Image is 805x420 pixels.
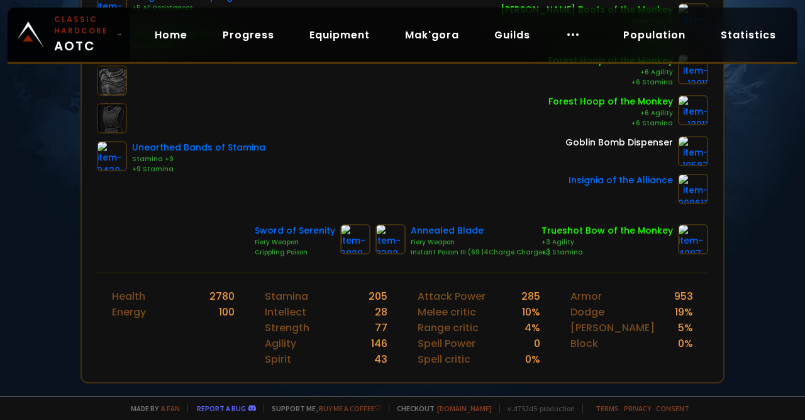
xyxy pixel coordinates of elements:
[499,404,575,413] span: v. d752d5 - production
[265,320,309,336] div: Strength
[678,320,693,336] div: 5 %
[675,304,693,320] div: 19 %
[418,288,486,304] div: Attack Power
[375,224,406,254] img: item-9392
[132,141,265,154] div: Unearthed Bands of Stamina
[570,288,602,304] div: Armor
[522,304,540,320] div: 10 %
[656,404,689,413] a: Consent
[213,22,284,48] a: Progress
[255,237,335,247] div: Fiery Weapon
[265,304,306,320] div: Intellect
[678,95,708,125] img: item-12011
[678,136,708,166] img: item-10587
[565,136,673,149] div: Goblin Bomb Dispenser
[613,22,696,48] a: Population
[501,3,673,16] div: [PERSON_NAME] Boots of the Monkey
[264,404,381,413] span: Support me,
[411,224,550,237] div: Annealed Blade
[369,288,387,304] div: 205
[548,118,673,128] div: +6 Stamina
[418,351,470,367] div: Spell critic
[161,404,180,413] a: a fan
[265,351,291,367] div: Spirit
[389,404,492,413] span: Checkout
[541,224,673,237] div: Trueshot Bow of the Monkey
[340,224,370,254] img: item-6829
[265,336,296,351] div: Agility
[678,336,693,351] div: 0 %
[569,174,673,187] div: Insignia of the Alliance
[375,304,387,320] div: 28
[570,320,655,336] div: [PERSON_NAME]
[54,14,112,37] small: Classic Hardcore
[418,304,476,320] div: Melee critic
[596,404,619,413] a: Terms
[678,224,708,254] img: item-4087
[265,288,308,304] div: Stamina
[132,154,265,164] div: Stamina +9
[674,288,693,304] div: 953
[54,14,112,55] span: AOTC
[197,404,246,413] a: Report a bug
[678,54,708,84] img: item-12011
[255,247,335,258] div: Crippling Poison
[132,164,265,174] div: +9 Stamina
[570,304,604,320] div: Dodge
[548,95,673,108] div: Forest Hoop of the Monkey
[521,288,540,304] div: 285
[123,404,180,413] span: Made by
[541,247,673,258] div: +3 Stamina
[97,141,127,171] img: item-9428
[145,22,197,48] a: Home
[548,108,673,118] div: +6 Agility
[8,8,130,62] a: Classic HardcoreAOTC
[548,77,673,88] div: +6 Stamina
[534,336,540,351] div: 0
[395,22,469,48] a: Mak'gora
[112,288,145,304] div: Health
[112,304,146,320] div: Energy
[484,22,540,48] a: Guilds
[418,320,479,336] div: Range critic
[548,67,673,77] div: +6 Agility
[541,237,673,247] div: +3 Agility
[570,336,598,351] div: Block
[411,247,550,258] div: Instant Poison III (69 |4Charge:Charges;)
[374,351,387,367] div: 43
[624,404,651,413] a: Privacy
[525,320,540,336] div: 4 %
[209,288,235,304] div: 2780
[411,237,550,247] div: Fiery Weapon
[418,336,475,351] div: Spell Power
[132,3,233,13] div: +5 All Resistances
[299,22,380,48] a: Equipment
[375,320,387,336] div: 77
[711,22,786,48] a: Statistics
[319,404,381,413] a: Buy me a coffee
[437,404,492,413] a: [DOMAIN_NAME]
[525,351,540,367] div: 0 %
[219,304,235,320] div: 100
[255,224,335,237] div: Sword of Serenity
[371,336,387,351] div: 146
[678,174,708,204] img: item-209612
